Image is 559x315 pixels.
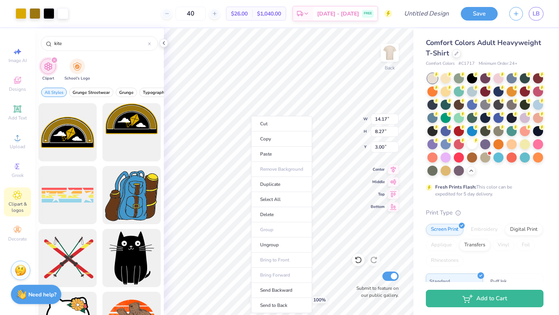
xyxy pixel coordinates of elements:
span: Upload [10,144,25,150]
span: Puff Ink [490,277,507,285]
span: Greek [12,172,24,178]
button: filter button [139,88,170,97]
button: filter button [64,59,90,81]
span: # C1717 [458,61,475,67]
span: Top [371,192,385,197]
li: Send to Back [251,298,312,313]
button: Save [461,7,498,21]
div: Print Type [426,208,543,217]
div: Vinyl [493,239,514,251]
li: Cut [251,116,312,132]
div: Screen Print [426,224,464,235]
li: Send Backward [251,283,312,298]
strong: Fresh Prints Flash: [435,184,476,190]
span: $26.00 [231,10,248,18]
div: Embroidery [466,224,503,235]
span: LB [533,9,540,18]
span: Designs [9,86,26,92]
div: Transfers [459,239,490,251]
span: Minimum Order: 24 + [479,61,517,67]
span: Bottom [371,204,385,209]
strong: Need help? [28,291,56,298]
span: Comfort Colors Adult Heavyweight T-Shirt [426,38,541,58]
input: – – [175,7,206,21]
div: Foil [517,239,535,251]
span: Clipart & logos [4,201,31,213]
li: Select All [251,192,312,207]
span: Grunge Streetwear [73,90,110,95]
li: Ungroup [251,237,312,253]
li: Paste [251,147,312,162]
div: Rhinestones [426,255,464,267]
span: Center [371,167,385,172]
label: Submit to feature on our public gallery. [352,285,399,299]
input: Untitled Design [398,6,455,21]
input: Try "Stars" [54,40,148,47]
span: School's Logo [64,76,90,81]
button: Add to Cart [426,290,543,307]
button: filter button [116,88,137,97]
span: FREE [364,11,372,16]
span: 100 % [313,296,326,303]
div: This color can be expedited for 5 day delivery. [435,183,531,197]
img: Clipart Image [44,62,53,71]
span: Add Text [8,115,27,121]
span: Standard [429,277,450,285]
img: School's Logo Image [73,62,82,71]
span: Middle [371,179,385,185]
span: Decorate [8,236,27,242]
li: Delete [251,207,312,222]
span: All Styles [45,90,63,95]
span: [DATE] - [DATE] [317,10,359,18]
div: filter for Clipart [40,59,56,81]
a: LB [529,7,543,21]
button: filter button [40,59,56,81]
span: Comfort Colors [426,61,455,67]
div: Back [385,64,395,71]
span: Image AI [9,57,27,64]
li: Duplicate [251,177,312,192]
span: Grunge [119,90,134,95]
li: Copy [251,132,312,147]
img: Back [382,45,398,61]
div: Applique [426,239,457,251]
div: Digital Print [505,224,543,235]
button: filter button [69,88,113,97]
button: filter button [41,88,67,97]
span: Clipart [42,76,54,81]
span: Typography [143,90,167,95]
span: $1,040.00 [257,10,281,18]
div: filter for School's Logo [64,59,90,81]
